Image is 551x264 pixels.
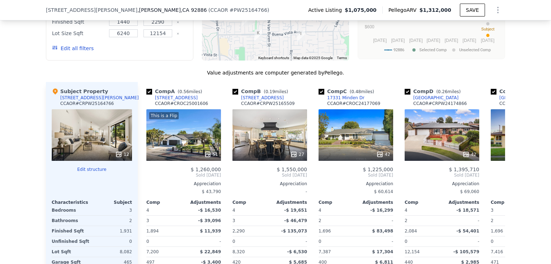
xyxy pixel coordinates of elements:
[185,236,221,246] div: -
[443,236,479,246] div: -
[146,95,198,101] a: [STREET_ADDRESS]
[232,187,307,197] div: -
[287,249,307,254] span: -$ 6,530
[373,38,387,43] text: [DATE]
[202,189,221,194] span: $ 43,790
[372,229,393,234] span: $ 83,498
[265,89,275,94] span: 0.19
[52,216,90,226] div: Bathrooms
[351,89,361,94] span: 0.48
[93,247,132,257] div: 8,082
[405,88,463,95] div: Comp D
[92,200,132,205] div: Subject
[356,200,393,205] div: Adjustments
[370,208,393,213] span: -$ 16,299
[463,38,476,43] text: [DATE]
[52,88,108,95] div: Subject Property
[204,151,218,158] div: 51
[155,95,198,101] div: [STREET_ADDRESS]
[460,4,485,16] button: SAVE
[232,216,268,226] div: 3
[405,208,408,213] span: 4
[52,236,90,246] div: Unfinished Sqft
[460,189,479,194] span: $ 69,060
[270,200,307,205] div: Adjustments
[308,6,345,14] span: Active Listing
[453,249,479,254] span: -$ 105,579
[319,229,331,234] span: 1,696
[456,229,479,234] span: -$ 54,401
[376,151,390,158] div: 42
[374,189,393,194] span: $ 60,614
[52,247,90,257] div: Lot Sqft
[93,216,132,226] div: 2
[419,48,447,52] text: Selected Comp
[319,172,393,178] span: Sold [DATE]
[60,101,114,106] div: CCAOR # CRPW25164766
[146,208,149,213] span: 4
[491,95,545,101] a: [GEOGRAPHIC_DATA]
[290,151,304,158] div: 27
[327,95,364,101] div: 17331 Minden Dr
[284,218,307,223] span: -$ 46,479
[241,95,284,101] div: [STREET_ADDRESS]
[345,6,377,14] span: $1,075,000
[204,51,227,61] img: Google
[146,249,159,254] span: 7,200
[46,6,137,14] span: [STREET_ADDRESS][PERSON_NAME]
[232,239,235,244] span: 0
[52,45,94,52] button: Edit all filters
[200,229,221,234] span: $ 11,939
[149,112,179,119] div: This is a Flip
[261,89,291,94] span: ( miles)
[232,88,291,95] div: Comp B
[491,3,505,17] button: Show Options
[433,89,463,94] span: ( miles)
[210,7,228,13] span: CCAOR
[337,56,347,60] a: Terms (opens in new tab)
[52,200,92,205] div: Characteristics
[419,7,451,13] span: $1,312,000
[405,229,417,234] span: 2,084
[491,249,503,254] span: 7,416
[388,6,420,14] span: Pellego ARV
[146,181,221,187] div: Appreciation
[459,48,491,52] text: Unselected Comp
[491,200,528,205] div: Comp
[198,218,221,223] span: -$ 39,096
[405,200,442,205] div: Comp
[232,95,284,101] a: [STREET_ADDRESS]
[52,205,90,215] div: Bedrooms
[175,89,205,94] span: ( miles)
[232,249,245,254] span: 8,320
[319,88,377,95] div: Comp C
[442,200,479,205] div: Adjustments
[284,208,307,213] span: -$ 19,651
[241,101,295,106] div: CCAOR # CRPW25165509
[481,27,495,31] text: Subject
[277,167,307,172] span: $ 1,550,000
[391,38,405,43] text: [DATE]
[115,151,129,158] div: 12
[190,167,221,172] span: $ 1,260,000
[405,239,408,244] span: 0
[491,88,549,95] div: Comp E
[232,229,245,234] span: 2,290
[456,208,479,213] span: -$ 18,571
[357,236,393,246] div: -
[146,200,184,205] div: Comp
[52,28,105,38] div: Lot Size Sqft
[179,89,189,94] span: 0.56
[251,27,265,44] div: 17210 Orangewood Ln
[146,239,149,244] span: 0
[347,89,377,94] span: ( miles)
[405,249,420,254] span: 12,154
[499,95,545,101] div: [GEOGRAPHIC_DATA]
[46,69,505,76] div: Value adjustments are computer generated by Pellego .
[293,56,333,60] span: Map data ©2025 Google
[294,27,308,45] div: 5681 Casa Loma Ave
[413,95,458,101] div: [GEOGRAPHIC_DATA]
[52,167,132,172] button: Edit structure
[372,249,393,254] span: $ 17,304
[232,172,307,178] span: Sold [DATE]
